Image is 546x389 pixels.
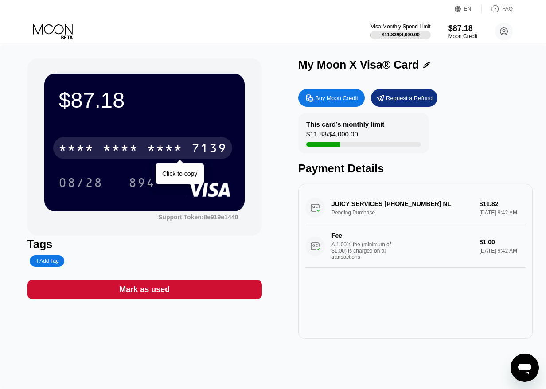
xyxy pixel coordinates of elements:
[119,284,170,295] div: Mark as used
[305,225,526,268] div: FeeA 1.00% fee (minimum of $1.00) is charged on all transactions$1.00[DATE] 9:42 AM
[315,94,358,102] div: Buy Moon Credit
[370,23,430,30] div: Visa Monthly Spend Limit
[129,177,155,191] div: 894
[298,162,533,175] div: Payment Details
[455,4,482,13] div: EN
[191,142,227,156] div: 7139
[448,33,477,39] div: Moon Credit
[482,4,513,13] div: FAQ
[331,241,398,260] div: A 1.00% fee (minimum of $1.00) is charged on all transactions
[371,89,437,107] div: Request a Refund
[464,6,472,12] div: EN
[35,258,59,264] div: Add Tag
[480,238,526,245] div: $1.00
[306,130,358,142] div: $11.83 / $4,000.00
[122,171,162,194] div: 894
[158,214,238,221] div: Support Token:8e919e1440
[480,248,526,254] div: [DATE] 9:42 AM
[298,58,419,71] div: My Moon X Visa® Card
[382,32,420,37] div: $11.83 / $4,000.00
[298,89,365,107] div: Buy Moon Credit
[27,280,262,299] div: Mark as used
[511,354,539,382] iframe: Button to launch messaging window
[27,238,262,251] div: Tags
[158,214,238,221] div: Support Token: 8e919e1440
[52,171,109,194] div: 08/28
[306,121,384,128] div: This card’s monthly limit
[370,23,430,39] div: Visa Monthly Spend Limit$11.83/$4,000.00
[30,255,64,267] div: Add Tag
[162,170,197,177] div: Click to copy
[448,24,477,39] div: $87.18Moon Credit
[58,177,103,191] div: 08/28
[502,6,513,12] div: FAQ
[448,24,477,33] div: $87.18
[58,88,230,113] div: $87.18
[386,94,433,102] div: Request a Refund
[331,232,394,239] div: Fee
